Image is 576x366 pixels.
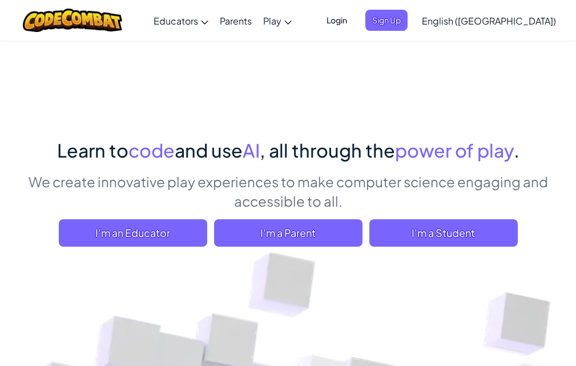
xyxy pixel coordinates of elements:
[395,139,514,162] span: power of play
[365,10,408,31] button: Sign Up
[214,5,257,36] a: Parents
[514,139,519,162] span: .
[57,139,128,162] span: Learn to
[128,139,175,162] span: code
[260,139,395,162] span: , all through the
[422,15,556,27] span: English ([GEOGRAPHIC_DATA])
[175,139,243,162] span: and use
[148,5,214,36] a: Educators
[369,219,518,247] button: I'm a Student
[214,219,362,247] a: I'm a Parent
[20,172,557,211] p: We create innovative play experiences to make computer science engaging and accessible to all.
[59,219,207,247] a: I'm an Educator
[257,5,297,36] a: Play
[154,15,198,27] span: Educators
[416,5,562,36] a: English ([GEOGRAPHIC_DATA])
[320,10,354,31] button: Login
[263,15,281,27] span: Play
[23,9,123,32] img: CodeCombat logo
[243,139,260,162] span: AI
